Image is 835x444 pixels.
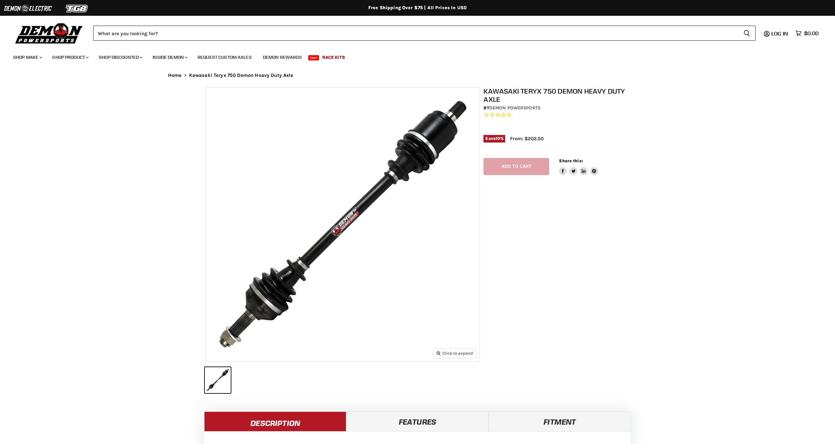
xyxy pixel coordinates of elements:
span: New! [308,55,319,60]
button: IMAGE thumbnail [205,367,231,393]
a: Home [168,73,182,78]
span: Save % [483,135,505,142]
nav: Breadcrumbs [155,73,680,78]
a: Shop Discounted [94,51,146,64]
button: Search [738,26,756,41]
img: IMAGE [206,87,480,361]
img: Demon Powersports [13,21,85,45]
img: Demon Electric Logo 2 [3,2,53,15]
a: Shop Make [8,51,46,64]
span: Click to expand [437,351,473,356]
span: Kawasaki Teryx 750 Demon Heavy Duty Axle [189,73,293,78]
span: From: $202.50 [510,136,544,142]
aside: Share this: [559,158,598,175]
a: Log in [768,31,792,36]
div: Free Shipping Over $75 | All Prices In USD [155,5,680,11]
span: 10 [496,136,500,141]
a: Request Custom Axles [193,51,257,64]
img: TGB Logo 2 [53,2,102,15]
ul: Main menu [8,48,817,64]
h1: Kawasaki Teryx 750 Demon Heavy Duty Axle [483,87,633,103]
input: Search [93,26,738,41]
a: Description [204,411,346,431]
button: Click to expand [434,349,476,358]
a: Inside Demon [148,51,191,64]
span: Share this: [559,158,583,163]
a: Shop Product [47,51,93,64]
a: Fitment [489,411,631,431]
a: Race Kits [317,51,350,64]
span: Log in [771,30,788,37]
span: Rated 0.0 out of 5 stars 0 reviews [483,112,633,119]
a: Features [346,411,488,431]
a: Demon Rewards [258,51,307,64]
span: $0.00 [804,30,819,36]
div: by [483,104,633,112]
form: Product [93,26,756,41]
a: $0.00 [792,29,822,38]
a: Demon Powersports [489,105,541,111]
